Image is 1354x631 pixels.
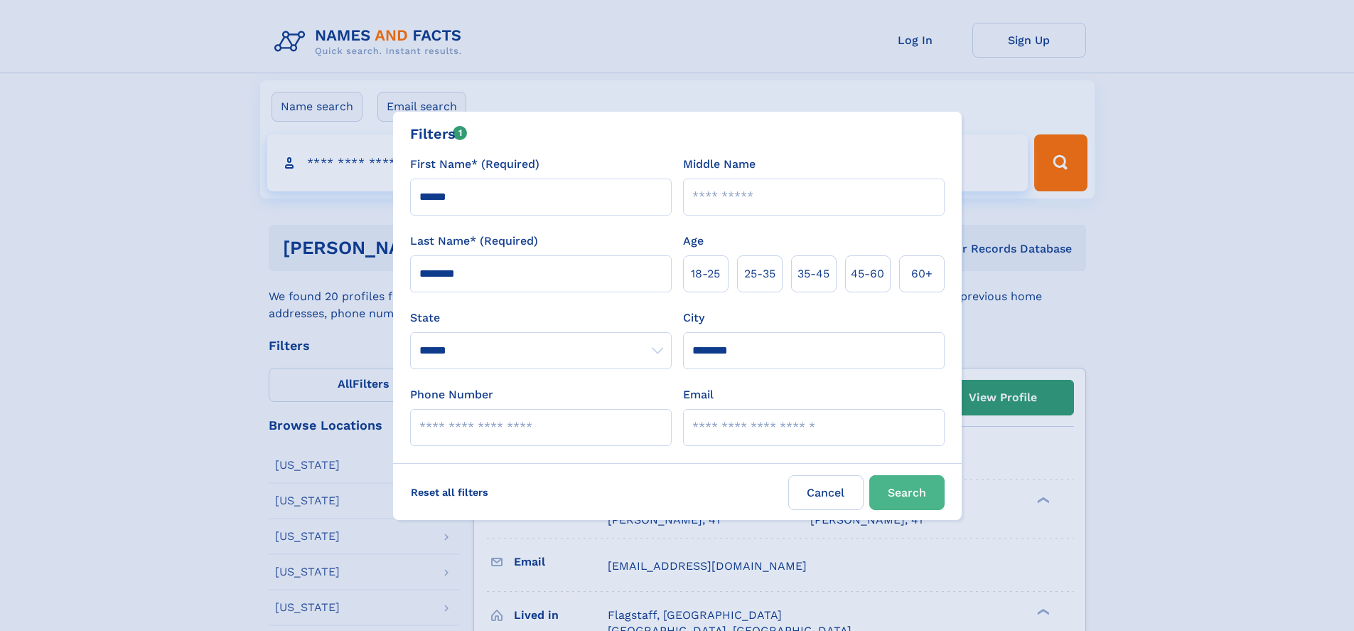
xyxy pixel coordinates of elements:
[410,309,672,327] label: State
[683,156,756,173] label: Middle Name
[797,265,829,282] span: 35‑45
[911,265,933,282] span: 60+
[683,233,704,250] label: Age
[402,475,498,509] label: Reset all filters
[683,309,704,327] label: City
[410,123,468,144] div: Filters
[788,475,864,510] label: Cancel
[851,265,884,282] span: 45‑60
[683,386,714,403] label: Email
[410,156,539,173] label: First Name* (Required)
[744,265,775,282] span: 25‑35
[869,475,945,510] button: Search
[410,233,538,250] label: Last Name* (Required)
[410,386,493,403] label: Phone Number
[691,265,720,282] span: 18‑25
